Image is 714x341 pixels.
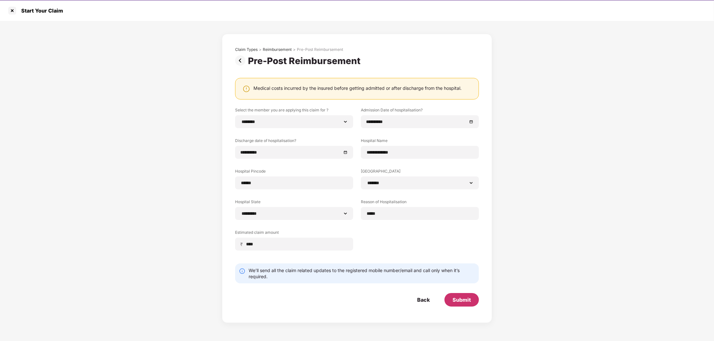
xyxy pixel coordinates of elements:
[361,199,479,207] label: Reason of Hospitalisation
[239,268,245,274] img: svg+xml;base64,PHN2ZyBpZD0iSW5mby0yMHgyMCIgeG1sbnM9Imh0dHA6Ly93d3cudzMub3JnLzIwMDAvc3ZnIiB3aWR0aD...
[235,168,353,176] label: Hospital Pincode
[361,107,479,115] label: Admission Date of hospitalisation?
[293,47,296,52] div: >
[235,138,353,146] label: Discharge date of hospitalisation?
[249,267,475,279] div: We’ll send all the claim related updates to the registered mobile number/email and call only when...
[361,138,479,146] label: Hospital Name
[243,85,250,93] img: svg+xml;base64,PHN2ZyBpZD0iV2FybmluZ18tXzI0eDI0IiBkYXRhLW5hbWU9Ildhcm5pbmcgLSAyNHgyNCIgeG1sbnM9Im...
[253,85,462,91] div: Medical costs incurred by the insured before getting admitted or after discharge from the hospital.
[235,47,258,52] div: Claim Types
[235,199,353,207] label: Hospital State
[235,230,353,238] label: Estimated claim amount
[240,241,245,247] span: ₹
[297,47,343,52] div: Pre-Post Reimbursement
[235,107,353,115] label: Select the member you are applying this claim for ?
[263,47,292,52] div: Reimbursement
[235,55,248,66] img: svg+xml;base64,PHN2ZyBpZD0iUHJldi0zMngzMiIgeG1sbnM9Imh0dHA6Ly93d3cudzMub3JnLzIwMDAvc3ZnIiB3aWR0aD...
[361,168,479,176] label: [GEOGRAPHIC_DATA]
[248,55,363,66] div: Pre-Post Reimbursement
[417,296,430,303] div: Back
[17,7,63,14] div: Start Your Claim
[259,47,261,52] div: >
[453,296,471,303] div: Submit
